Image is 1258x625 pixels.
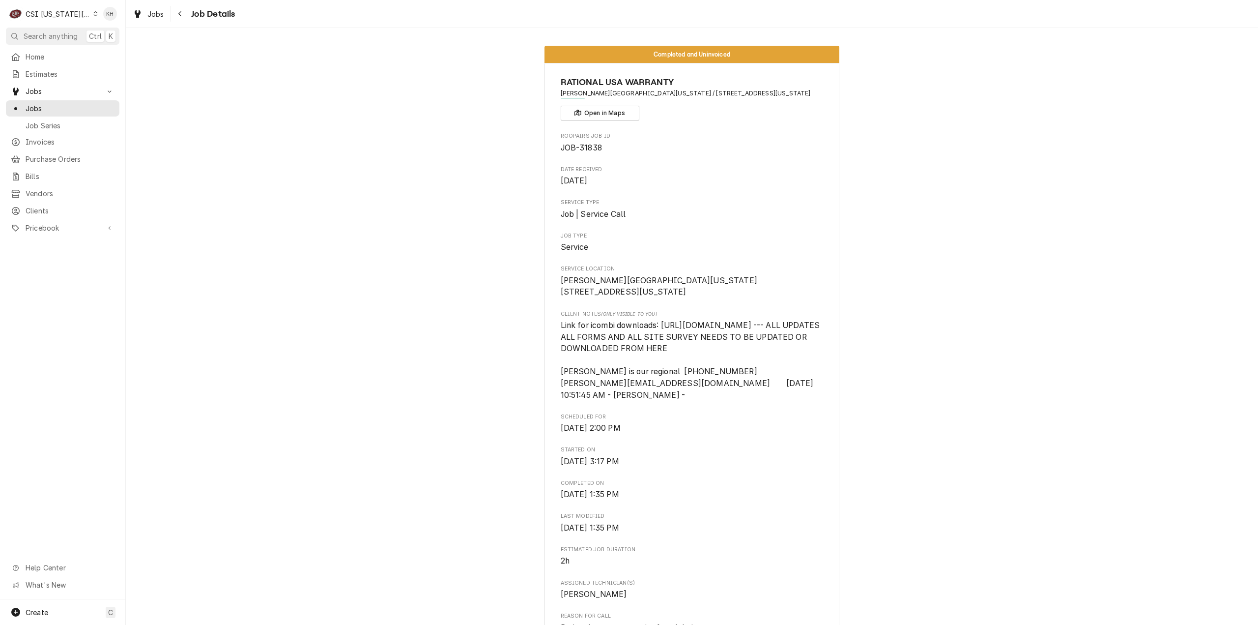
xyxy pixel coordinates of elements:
span: [DATE] 3:17 PM [561,457,619,466]
a: Job Series [6,118,119,134]
div: CSI [US_STATE][GEOGRAPHIC_DATA] [26,9,90,19]
div: Completed On [561,479,824,501]
span: K [109,31,113,41]
a: Vendors [6,185,119,202]
span: Vendors [26,188,114,199]
span: Estimated Job Duration [561,546,824,554]
span: Address [561,89,824,98]
span: Last Modified [561,522,824,534]
div: Client Information [561,76,824,120]
span: Service Type [561,208,824,220]
span: [DATE] 1:35 PM [561,490,619,499]
span: Invoices [26,137,114,147]
div: KH [103,7,117,21]
a: Estimates [6,66,119,82]
span: Last Modified [561,512,824,520]
span: (Only Visible to You) [601,311,657,317]
span: Service Location [561,275,824,298]
div: Kelsey Hetlage's Avatar [103,7,117,21]
span: Estimated Job Duration [561,555,824,567]
span: Scheduled For [561,413,824,421]
span: JOB-31838 [561,143,602,152]
div: C [9,7,23,21]
span: [PERSON_NAME] [561,590,627,599]
span: Reason For Call [561,612,824,620]
span: Roopairs Job ID [561,132,824,140]
div: Assigned Technician(s) [561,579,824,600]
span: What's New [26,580,114,590]
span: Service [561,242,589,252]
span: Jobs [26,103,114,114]
a: Home [6,49,119,65]
a: Purchase Orders [6,151,119,167]
span: Create [26,608,48,617]
span: Date Received [561,175,824,187]
span: Bills [26,171,114,181]
div: Estimated Job Duration [561,546,824,567]
button: Open in Maps [561,106,639,120]
span: Completed and Uninvoiced [654,51,730,58]
div: Last Modified [561,512,824,534]
div: Status [544,46,839,63]
div: Started On [561,446,824,467]
div: Service Location [561,265,824,298]
span: Date Received [561,166,824,174]
span: Completed On [561,489,824,501]
span: Completed On [561,479,824,487]
span: Pricebook [26,223,100,233]
div: Date Received [561,166,824,187]
div: Service Type [561,199,824,220]
span: Home [26,52,114,62]
a: Go to Jobs [6,83,119,99]
div: [object Object] [561,310,824,401]
span: [DATE] 2:00 PM [561,423,621,433]
button: Navigate back [172,6,188,22]
a: Go to What's New [6,577,119,593]
div: Job Type [561,232,824,253]
span: Started On [561,446,824,454]
span: Client Notes [561,310,824,318]
a: Clients [6,203,119,219]
span: Assigned Technician(s) [561,579,824,587]
button: Search anythingCtrlK [6,28,119,45]
span: Jobs [147,9,164,19]
span: Job | Service Call [561,209,626,219]
div: Scheduled For [561,413,824,434]
span: C [108,607,113,618]
span: Link for icombi downloads: [URL][DOMAIN_NAME] --- ALL UPDATES ALL FORMS AND ALL SITE SURVEY NEEDS... [561,321,822,400]
span: Estimates [26,69,114,79]
a: Jobs [6,100,119,117]
span: Name [561,76,824,89]
a: Jobs [129,6,168,22]
span: Purchase Orders [26,154,114,164]
a: Go to Pricebook [6,220,119,236]
div: CSI Kansas City's Avatar [9,7,23,21]
span: [object Object] [561,320,824,401]
span: Help Center [26,563,114,573]
span: Ctrl [89,31,102,41]
span: Job Details [188,7,235,21]
span: Roopairs Job ID [561,142,824,154]
a: Go to Help Center [6,560,119,576]
span: Job Type [561,232,824,240]
span: Clients [26,206,114,216]
span: Service Location [561,265,824,273]
span: Job Series [26,120,114,131]
a: Bills [6,168,119,184]
span: Service Type [561,199,824,207]
span: [PERSON_NAME][GEOGRAPHIC_DATA][US_STATE] [STREET_ADDRESS][US_STATE] [561,276,757,297]
div: Roopairs Job ID [561,132,824,153]
span: Started On [561,456,824,468]
span: [DATE] [561,176,588,185]
span: Assigned Technician(s) [561,589,824,600]
span: [DATE] 1:35 PM [561,523,619,533]
a: Invoices [6,134,119,150]
span: Job Type [561,241,824,253]
span: 2h [561,556,570,565]
span: Scheduled For [561,422,824,434]
span: Search anything [24,31,78,41]
span: Jobs [26,86,100,96]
